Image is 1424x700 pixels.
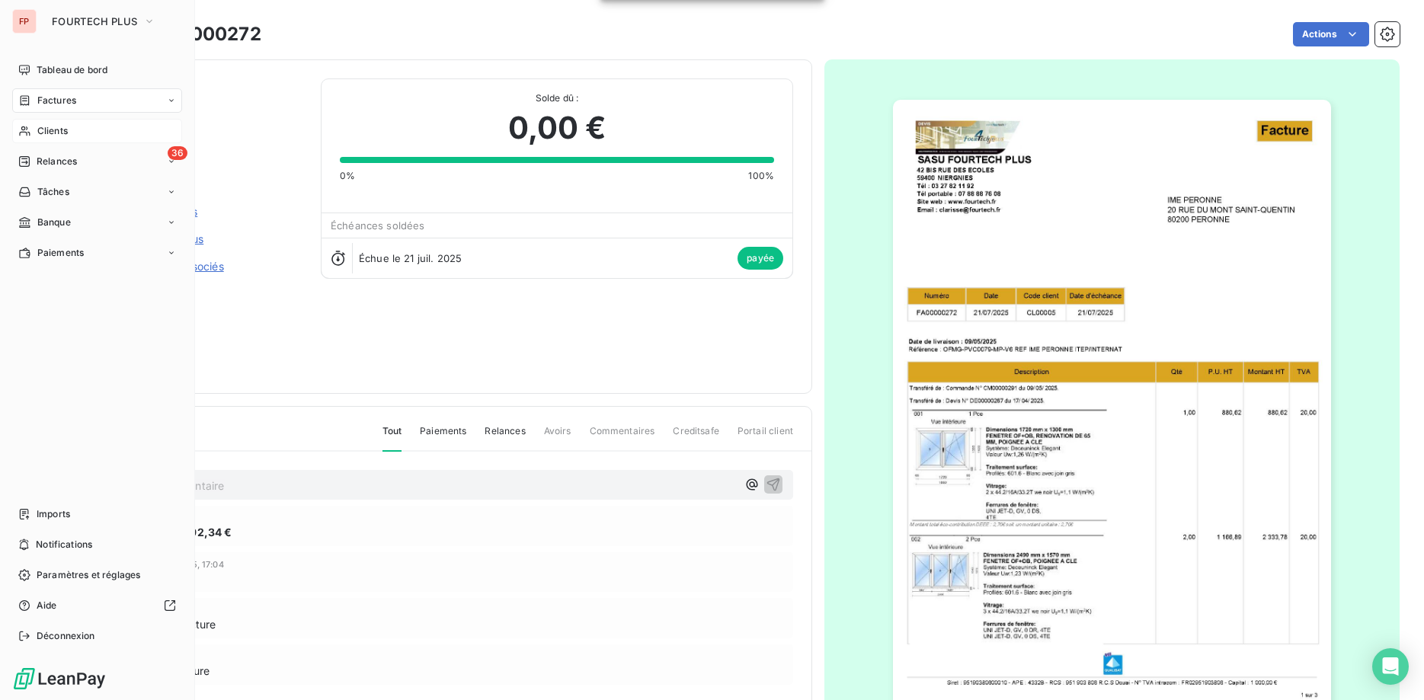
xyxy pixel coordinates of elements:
[340,91,774,105] span: Solde dû :
[331,219,425,232] span: Échéances soldées
[37,629,95,643] span: Déconnexion
[12,149,182,174] a: 36Relances
[12,666,107,691] img: Logo LeanPay
[420,424,466,450] span: Paiements
[1372,648,1409,685] div: Open Intercom Messenger
[544,424,571,450] span: Avoirs
[120,97,302,109] span: CL00005
[52,15,137,27] span: FOURTECH PLUS
[37,246,84,260] span: Paiements
[37,568,140,582] span: Paramètres et réglages
[37,94,76,107] span: Factures
[12,502,182,526] a: Imports
[37,599,57,612] span: Aide
[340,169,355,183] span: 0%
[37,507,70,521] span: Imports
[12,563,182,587] a: Paramètres et réglages
[1293,22,1369,46] button: Actions
[738,247,783,270] span: payée
[12,593,182,618] a: Aide
[168,146,187,160] span: 36
[37,63,107,77] span: Tableau de bord
[12,88,182,113] a: Factures
[382,424,402,452] span: Tout
[673,424,719,450] span: Creditsafe
[12,180,182,204] a: Tâches
[37,216,71,229] span: Banque
[12,9,37,34] div: FP
[12,241,182,265] a: Paiements
[142,21,261,48] h3: FA00000272
[12,210,182,235] a: Banque
[748,169,774,183] span: 100%
[508,105,606,151] span: 0,00 €
[12,58,182,82] a: Tableau de bord
[738,424,793,450] span: Portail client
[37,155,77,168] span: Relances
[37,185,69,199] span: Tâches
[359,252,462,264] span: Échue le 21 juil. 2025
[590,424,655,450] span: Commentaires
[174,524,232,540] span: 2 792,34 €
[485,424,525,450] span: Relances
[36,538,92,551] span: Notifications
[12,119,182,143] a: Clients
[37,124,68,138] span: Clients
